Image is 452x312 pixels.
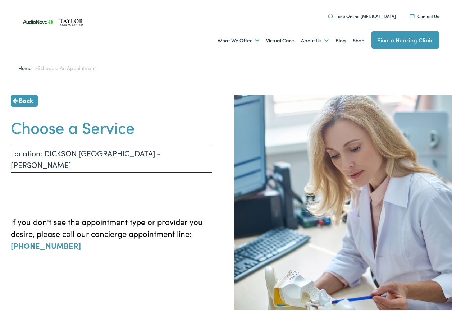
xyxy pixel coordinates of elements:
[335,26,346,52] a: Blog
[11,116,212,135] h1: Choose a Service
[11,214,212,249] p: If you don't see the appointment type or provider you desire, please call our concierge appointme...
[371,29,439,47] a: Find a Hearing Clinic
[18,63,96,70] span: /
[11,238,81,249] a: [PHONE_NUMBER]
[353,26,365,52] a: Shop
[328,11,396,17] a: Take Online [MEDICAL_DATA]
[266,26,294,52] a: Virtual Care
[218,26,259,52] a: What We Offer
[19,94,33,104] span: Back
[301,26,329,52] a: About Us
[410,13,415,16] img: utility icon
[11,93,38,105] a: Back
[18,63,35,70] a: Home
[410,11,439,17] a: Contact Us
[11,144,212,171] p: Location: DICKSON [GEOGRAPHIC_DATA] - [PERSON_NAME]
[328,12,333,17] img: utility icon
[38,63,96,70] span: Schedule An Appointment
